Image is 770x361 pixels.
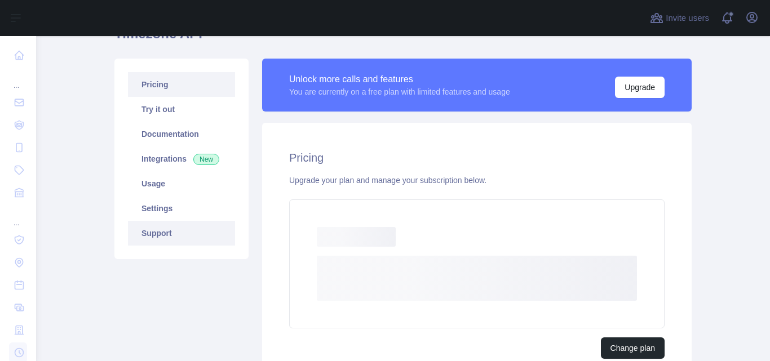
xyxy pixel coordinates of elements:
div: ... [9,205,27,228]
h1: Timezone API [114,25,692,52]
button: Invite users [648,9,711,27]
div: Upgrade your plan and manage your subscription below. [289,175,665,186]
span: New [193,154,219,165]
div: ... [9,68,27,90]
div: Unlock more calls and features [289,73,510,86]
h2: Pricing [289,150,665,166]
a: Usage [128,171,235,196]
button: Upgrade [615,77,665,98]
a: Integrations New [128,146,235,171]
a: Pricing [128,72,235,97]
button: Change plan [601,337,665,359]
a: Documentation [128,122,235,146]
a: Settings [128,196,235,221]
div: You are currently on a free plan with limited features and usage [289,86,510,97]
span: Invite users [666,12,709,25]
a: Support [128,221,235,246]
a: Try it out [128,97,235,122]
